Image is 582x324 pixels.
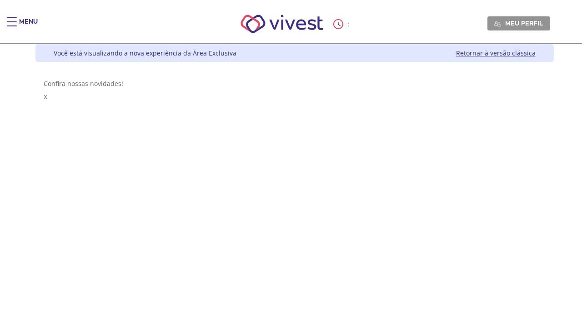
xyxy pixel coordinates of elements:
[29,44,554,324] div: Vivest
[487,16,550,30] a: Meu perfil
[231,5,334,43] img: Vivest
[44,79,546,88] div: Confira nossas novidades!
[505,19,543,27] span: Meu perfil
[456,49,536,57] a: Retornar à versão clássica
[19,17,38,35] div: Menu
[44,92,47,101] span: X
[333,19,351,29] div: :
[54,49,236,57] div: Você está visualizando a nova experiência da Área Exclusiva
[494,20,501,27] img: Meu perfil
